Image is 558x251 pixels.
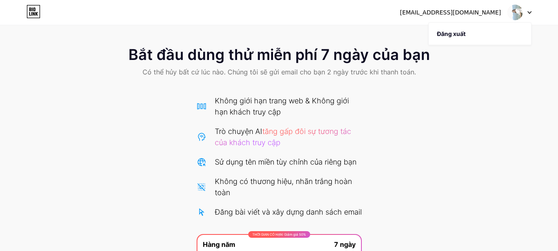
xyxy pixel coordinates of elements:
font: 7 ngày [334,240,356,249]
font: THỜI GIAN CÓ HẠN: Giảm giá 50% [252,232,306,237]
img: Bỉ Đinh Thị [507,5,523,20]
font: Đăng xuất [437,30,465,37]
font: Đăng bài viết và xây dựng danh sách email [215,208,362,216]
font: [EMAIL_ADDRESS][DOMAIN_NAME] [400,9,501,16]
font: Hàng năm [203,240,235,249]
font: Có thể hủy bất cứ lúc nào. Chúng tôi sẽ gửi email cho bạn 2 ngày trước khi thanh toán. [142,68,416,76]
font: tăng gấp đôi sự tương tác của khách truy cập [215,127,351,147]
font: Không giới hạn trang web & Không giới hạn khách truy cập [215,96,349,116]
font: Sử dụng tên miền tùy chỉnh của riêng bạn [215,158,356,166]
font: Bắt đầu dùng thử miễn phí 7 ngày của bạn [128,45,430,64]
font: Không có thương hiệu, nhãn trắng hoàn toàn [215,177,352,197]
font: Trò chuyện AI [215,127,262,136]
